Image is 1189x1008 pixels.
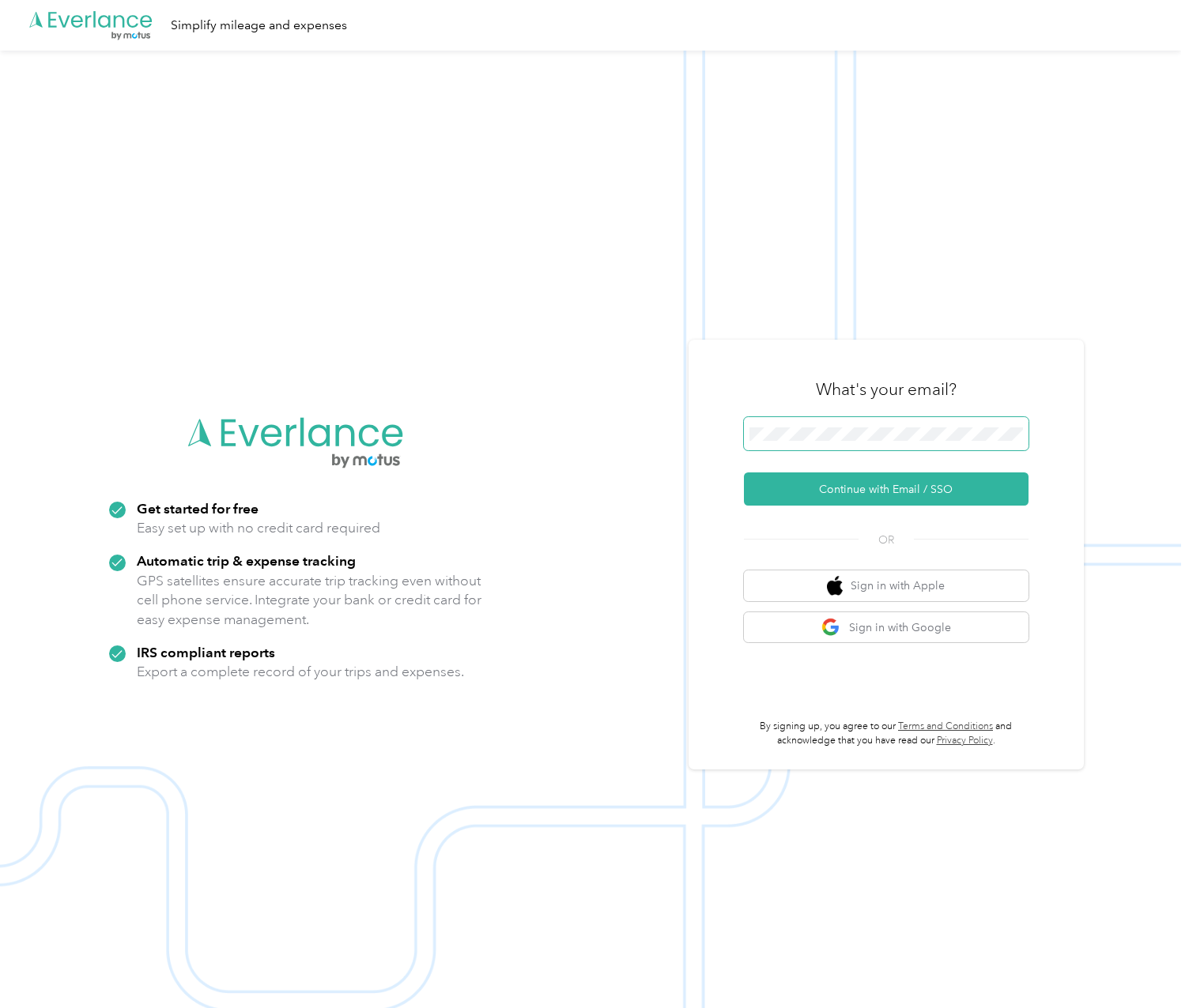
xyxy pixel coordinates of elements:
[744,720,1029,747] p: By signing up, you agree to our and acknowledge that you have read our .
[137,644,275,660] strong: IRS compliant reports
[937,735,993,747] a: Privacy Policy
[137,518,380,538] p: Easy set up with no credit card required
[744,472,1029,506] button: Continue with Email / SSO
[821,618,841,638] img: google logo
[816,378,957,401] h3: What's your email?
[859,532,914,548] span: OR
[171,16,347,36] div: Simplify mileage and expenses
[744,612,1029,643] button: google logoSign in with Google
[898,720,993,732] a: Terms and Conditions
[137,662,464,682] p: Export a complete record of your trips and expenses.
[744,570,1029,601] button: apple logoSign in with Apple
[827,576,843,596] img: apple logo
[137,552,356,569] strong: Automatic trip & expense tracking
[137,571,482,630] p: GPS satellites ensure accurate trip tracking even without cell phone service. Integrate your bank...
[137,500,259,517] strong: Get started for free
